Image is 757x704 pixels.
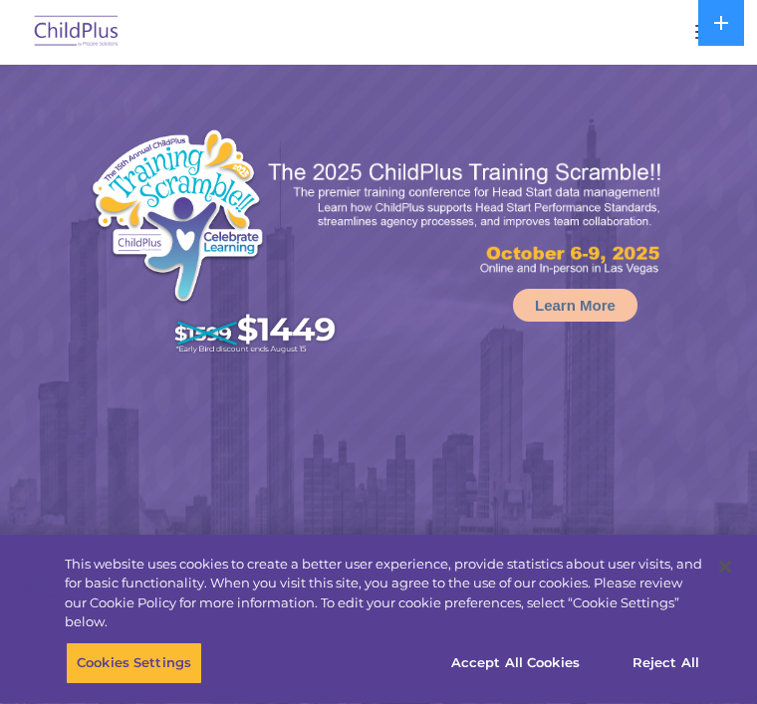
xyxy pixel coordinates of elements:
button: Accept All Cookies [440,642,591,684]
img: ChildPlus by Procare Solutions [30,9,124,56]
button: Cookies Settings [66,642,202,684]
div: This website uses cookies to create a better user experience, provide statistics about user visit... [65,555,703,632]
a: Learn More [513,289,637,322]
button: Close [703,545,747,588]
button: Reject All [604,642,728,684]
